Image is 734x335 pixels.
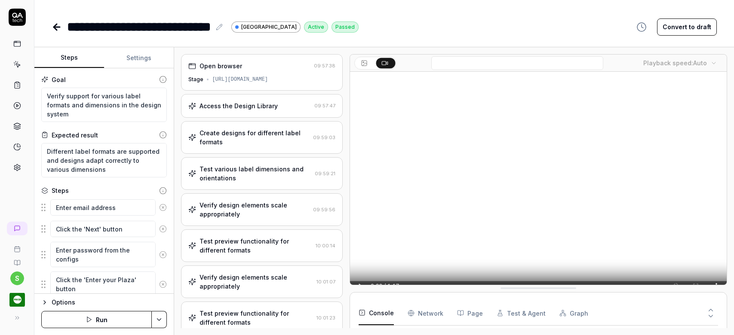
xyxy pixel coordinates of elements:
button: Remove step [156,276,170,293]
div: Active [304,21,328,33]
div: Test preview functionality for different formats [200,237,312,255]
div: Goal [52,75,66,84]
button: Remove step [156,220,170,238]
button: Options [41,297,167,308]
time: 10:01:07 [316,279,335,285]
button: Pricer.com Logo [3,285,31,309]
div: Verify design elements scale appropriately [200,273,313,291]
button: Remove step [156,199,170,216]
div: Suggestions [41,198,167,216]
div: Access the Design Library [200,101,278,110]
a: [GEOGRAPHIC_DATA] [231,21,301,33]
button: Settings [104,48,174,68]
div: Create designs for different label formats [200,128,310,146]
div: Test various label dimensions and orientations [200,164,311,183]
time: 10:01:23 [316,315,335,321]
div: Options [52,297,167,308]
a: Book a call with us [3,239,31,253]
div: Suggestions [41,271,167,297]
div: Open browser [200,61,242,70]
a: New conversation [7,222,28,235]
div: [URL][DOMAIN_NAME] [212,76,268,83]
div: Suggestions [41,220,167,238]
button: s [10,271,24,285]
button: Network [408,301,443,325]
button: Page [457,301,483,325]
button: Graph [559,301,588,325]
button: Convert to draft [657,18,717,36]
a: Documentation [3,253,31,266]
time: 09:57:38 [314,63,335,69]
button: Test & Agent [497,301,546,325]
button: Remove step [156,246,170,263]
button: Console [359,301,394,325]
time: 09:59:21 [315,171,335,177]
div: Test preview functionality for different formats [200,309,313,327]
button: Run [41,311,152,328]
div: Stage [188,76,203,83]
div: Verify design elements scale appropriately [200,201,310,219]
div: Passed [332,21,359,33]
time: 09:57:47 [314,103,335,109]
button: View version history [631,18,652,36]
div: Expected result [52,131,98,140]
div: Playback speed: [643,58,707,67]
time: 09:59:56 [313,207,335,213]
img: Pricer.com Logo [9,292,25,308]
time: 10:00:14 [316,243,335,249]
button: Steps [34,48,104,68]
span: [GEOGRAPHIC_DATA] [241,23,297,31]
div: Steps [52,186,69,195]
div: Suggestions [41,241,167,268]
time: 09:59:03 [313,134,335,140]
